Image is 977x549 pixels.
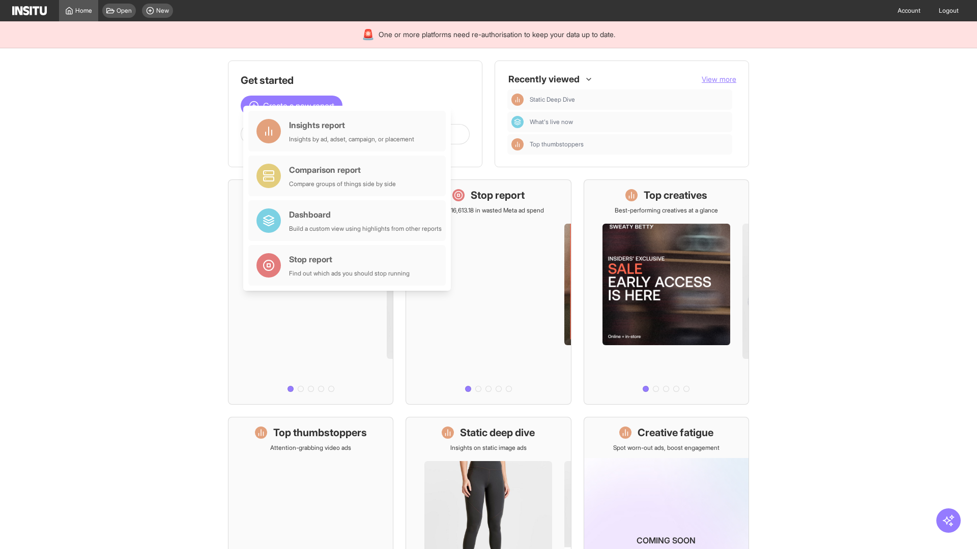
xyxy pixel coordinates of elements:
[289,208,442,221] div: Dashboard
[433,206,544,215] p: Save £16,613.18 in wasted Meta ad spend
[117,7,132,15] span: Open
[584,179,749,405] a: Top creativesBest-performing creatives at a glance
[530,140,728,148] span: Top thumbstoppers
[511,138,524,150] div: Insights
[12,6,47,15] img: Logo
[241,73,470,87] h1: Get started
[289,269,410,278] div: Find out which ads you should stop running
[362,27,375,42] div: 🚨
[270,444,351,452] p: Attention-grabbing video ads
[511,94,524,106] div: Insights
[289,119,414,131] div: Insights report
[644,188,707,202] h1: Top creatives
[289,253,410,265] div: Stop report
[702,75,736,83] span: View more
[75,7,92,15] span: Home
[450,444,527,452] p: Insights on static image ads
[530,118,728,126] span: What's live now
[263,100,334,112] span: Create a new report
[156,7,169,15] span: New
[289,180,396,188] div: Compare groups of things side by side
[530,118,573,126] span: What's live now
[228,179,393,405] a: What's live nowSee all active ads instantly
[702,74,736,84] button: View more
[615,206,718,215] p: Best-performing creatives at a glance
[511,116,524,128] div: Dashboard
[379,29,615,40] span: One or more platforms need re-authorisation to keep your data up to date.
[406,179,571,405] a: Stop reportSave £16,613.18 in wasted Meta ad spend
[530,140,584,148] span: Top thumbstoppers
[289,225,442,233] div: Build a custom view using highlights from other reports
[273,425,367,440] h1: Top thumbstoppers
[530,96,575,104] span: Static Deep Dive
[471,188,525,202] h1: Stop report
[241,96,342,116] button: Create a new report
[289,164,396,176] div: Comparison report
[460,425,535,440] h1: Static deep dive
[530,96,728,104] span: Static Deep Dive
[289,135,414,143] div: Insights by ad, adset, campaign, or placement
